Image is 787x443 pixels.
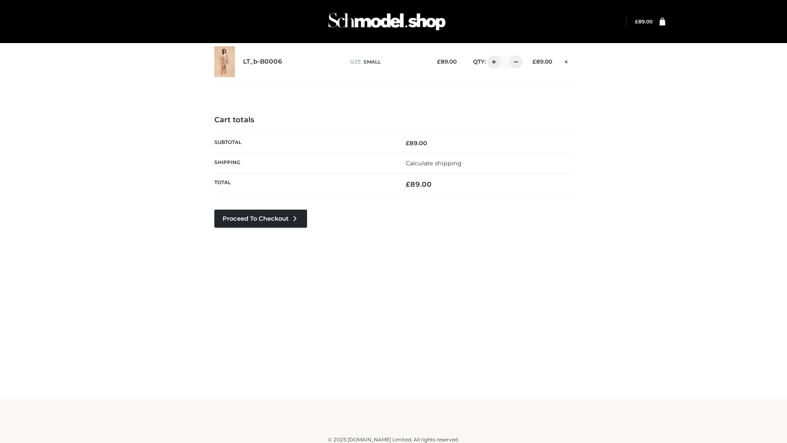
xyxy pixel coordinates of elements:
p: size : [350,58,424,66]
span: £ [406,139,409,147]
div: QTY: [465,55,520,69]
bdi: 89.00 [406,139,427,147]
span: £ [532,58,536,65]
th: Shipping [214,153,393,173]
a: Proceed to Checkout [214,210,307,228]
span: £ [437,58,441,65]
a: Calculate shipping [406,160,462,167]
bdi: 89.00 [437,58,457,65]
a: LT_b-B0006 [243,58,282,66]
span: SMALL [364,59,381,65]
span: £ [406,180,410,188]
bdi: 89.00 [532,58,552,65]
bdi: 89.00 [406,180,432,188]
h4: Cart totals [214,116,573,125]
img: Schmodel Admin 964 [325,5,448,38]
th: Subtotal [214,133,393,153]
th: Total [214,174,393,195]
img: LT_b-B0006 - SMALL [214,46,235,77]
a: £89.00 [635,18,653,25]
bdi: 89.00 [635,18,653,25]
span: £ [635,18,638,25]
a: Remove this item [560,55,573,66]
